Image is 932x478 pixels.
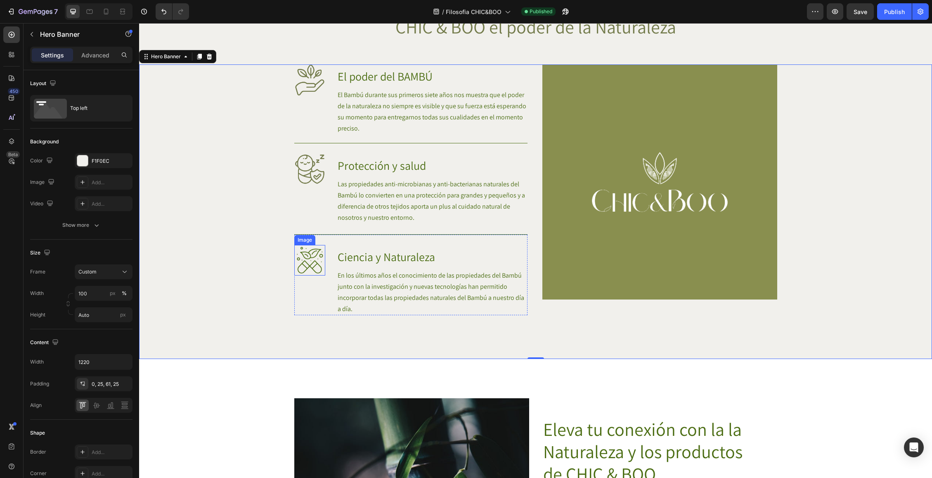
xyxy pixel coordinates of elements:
span: Published [530,8,552,15]
div: Hero Banner [10,30,43,37]
div: Video [30,198,55,209]
button: 7 [3,3,62,20]
div: Content [30,337,60,348]
div: Corner [30,470,47,477]
h3: Protección y salud [198,131,388,155]
div: Show more [62,221,101,229]
div: px [110,290,116,297]
div: Padding [30,380,49,388]
label: Width [30,290,44,297]
h2: Eleva tu conexión con la la Naturaleza y los productos de CHIC & BOO [403,394,615,463]
button: px [119,288,129,298]
span: / [442,7,444,16]
div: Align [30,402,42,409]
img: gempages_578119727881126416-3faf9652-5127-402a-822f-6e8ccab8664b.png [155,41,186,72]
div: Publish [884,7,905,16]
div: Add... [92,470,130,478]
input: px% [75,286,132,301]
p: 7 [54,7,58,17]
div: Color [30,155,54,166]
div: Size [30,247,52,259]
p: Settings [41,51,64,59]
span: Save [854,8,867,15]
div: Beta [6,151,20,158]
img: gempages_578119727881126416-714dbcdc-0b86-47b2-975e-2743708f0470.png [403,41,638,276]
p: Advanced [81,51,109,59]
div: Open Intercom Messenger [904,438,924,457]
div: Image [157,213,175,221]
input: Auto [75,354,132,369]
button: Save [847,3,874,20]
p: En los últimos años el conocimiento de las propiedades del Bambú junto con la investigación y nue... [199,247,388,291]
button: % [108,288,118,298]
h3: Ciencia y Naturaleza [198,222,388,246]
p: El Bambú durante sus primeros siete años nos muestra que el poder de la naturaleza no siempre es ... [199,66,388,111]
iframe: Design area [139,23,932,478]
span: Filosofia CHIC&BOO [446,7,501,16]
div: Undo/Redo [156,3,189,20]
h3: El poder del BAMBÚ [198,41,388,65]
div: Shape [30,429,45,437]
button: Custom [75,264,132,279]
div: Image [30,177,56,188]
img: gempages_578119727881126416-64a4a317-401e-45dc-81c1-e78d76256a62.svg [155,222,186,252]
span: Custom [78,268,97,276]
div: Width [30,358,44,366]
div: Top left [70,99,121,118]
span: px [120,312,126,318]
div: Border [30,448,46,456]
input: px [75,307,132,322]
p: Hero Banner [40,29,110,39]
div: Background [30,138,59,145]
button: Show more [30,218,132,233]
div: Add... [92,449,130,456]
div: Add... [92,179,130,186]
div: Add... [92,200,130,208]
div: % [122,290,127,297]
img: gempages_578119727881126416-f1770c80-d209-4fe8-b1ca-c8053ef537a9.png [155,131,186,162]
button: Publish [877,3,912,20]
div: 450 [8,88,20,95]
div: 0, 25, 61, 25 [92,380,130,388]
p: Las propiedades anti-microbianas y anti-bacterianas naturales del Bambú lo convierten en una prot... [199,155,388,200]
div: Layout [30,78,58,89]
label: Frame [30,268,45,276]
div: F1F0EC [92,157,130,165]
label: Height [30,311,45,319]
